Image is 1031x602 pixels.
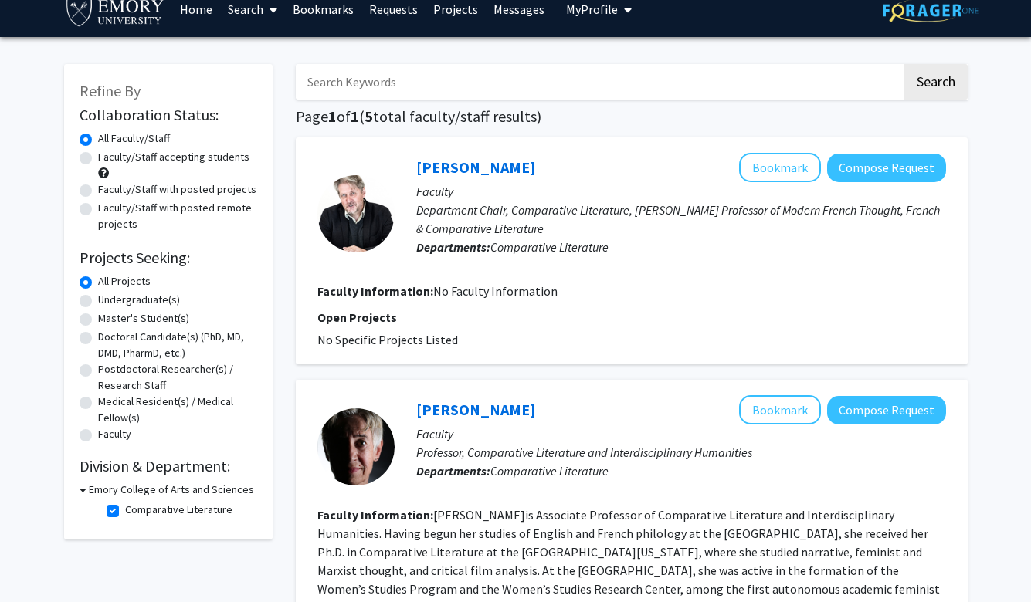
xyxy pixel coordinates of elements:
[80,106,257,124] h2: Collaboration Status:
[416,239,490,255] b: Departments:
[416,182,946,201] p: Faculty
[98,292,180,308] label: Undergraduate(s)
[98,130,170,147] label: All Faculty/Staff
[416,443,946,462] p: Professor, Comparative Literature and Interdisciplinary Humanities
[317,283,433,299] b: Faculty Information:
[89,482,254,498] h3: Emory College of Arts and Sciences
[98,329,257,361] label: Doctoral Candidate(s) (PhD, MD, DMD, PharmD, etc.)
[827,396,946,424] button: Compose Request to Angelika Bammer
[296,107,968,126] h1: Page of ( total faculty/staff results)
[416,424,946,443] p: Faculty
[490,239,609,255] span: Comparative Literature
[827,154,946,182] button: Compose Request to Geoffrey Bennington
[904,64,968,100] button: Search
[416,463,490,479] b: Departments:
[98,200,257,232] label: Faculty/Staff with posted remote projects
[125,502,232,518] label: Comparative Literature
[98,181,256,198] label: Faculty/Staff with posted projects
[317,332,458,347] span: No Specific Projects Listed
[328,107,337,126] span: 1
[566,2,618,17] span: My Profile
[12,533,66,590] iframe: Chat
[433,283,558,299] span: No Faculty Information
[416,157,535,177] a: [PERSON_NAME]
[416,201,946,238] p: Department Chair, Comparative Literature, [PERSON_NAME] Professor of Modern French Thought, Frenc...
[296,64,902,100] input: Search Keywords
[351,107,359,126] span: 1
[739,395,821,424] button: Add Angelika Bammer to Bookmarks
[98,394,257,426] label: Medical Resident(s) / Medical Fellow(s)
[317,507,433,523] b: Faculty Information:
[490,463,609,479] span: Comparative Literature
[80,457,257,475] h2: Division & Department:
[317,308,946,326] p: Open Projects
[98,310,189,326] label: Master's Student(s)
[80,249,257,267] h2: Projects Seeking:
[416,400,535,419] a: [PERSON_NAME]
[365,107,373,126] span: 5
[98,426,131,442] label: Faculty
[98,273,151,289] label: All Projects
[98,149,249,165] label: Faculty/Staff accepting students
[80,81,141,100] span: Refine By
[98,361,257,394] label: Postdoctoral Researcher(s) / Research Staff
[739,153,821,182] button: Add Geoffrey Bennington to Bookmarks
